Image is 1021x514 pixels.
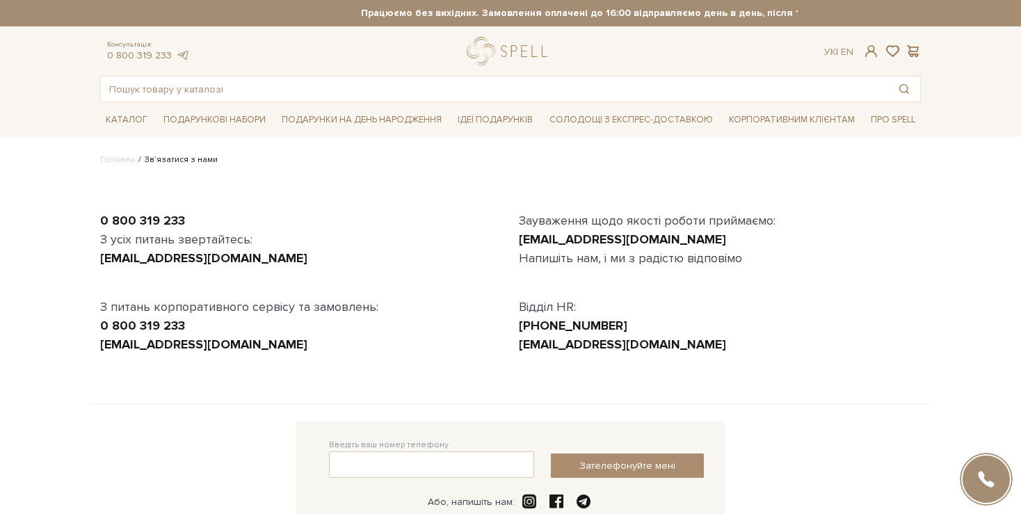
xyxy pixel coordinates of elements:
[175,49,189,61] a: telegram
[544,108,718,131] a: Солодощі з експрес-доставкою
[100,318,185,333] a: 0 800 319 233
[888,77,920,102] button: Пошук товару у каталозі
[510,211,929,354] div: Зауваження щодо якості роботи приймаємо: Напишіть нам, і ми з радістю відповімо Відділ HR:
[100,213,185,228] a: 0 800 319 233
[428,496,515,508] div: Або, напишіть нам:
[107,40,189,49] span: Консультація:
[865,109,921,131] span: Про Spell
[836,46,838,58] span: |
[100,109,153,131] span: Каталог
[100,337,307,352] a: [EMAIL_ADDRESS][DOMAIN_NAME]
[824,46,853,58] div: Ук
[107,49,172,61] a: 0 800 319 233
[276,109,447,131] span: Подарунки на День народження
[519,232,726,247] a: [EMAIL_ADDRESS][DOMAIN_NAME]
[101,77,888,102] input: Пошук товару у каталозі
[135,154,218,166] li: Зв’язатися з нами
[519,318,627,333] a: [PHONE_NUMBER]
[452,109,538,131] span: Ідеї подарунків
[158,109,271,131] span: Подарункові набори
[467,37,554,65] a: logo
[100,154,135,165] a: Головна
[841,46,853,58] a: En
[551,453,704,478] button: Зателефонуйте мені
[92,211,510,354] div: З усіх питань звертайтесь: З питань корпоративного сервісу та замовлень:
[100,250,307,266] a: [EMAIL_ADDRESS][DOMAIN_NAME]
[329,439,449,451] label: Введіть ваш номер телефону
[519,337,726,352] a: [EMAIL_ADDRESS][DOMAIN_NAME]
[723,108,860,131] a: Корпоративним клієнтам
